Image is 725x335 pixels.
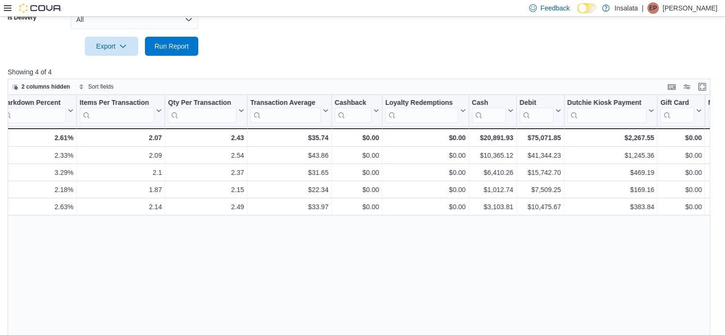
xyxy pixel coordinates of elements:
[567,150,654,161] div: $1,245.36
[80,184,162,195] div: 1.87
[1,99,65,108] div: Markdown Percent
[472,132,513,143] div: $20,891.93
[8,81,74,92] button: 2 columns hidden
[385,99,458,108] div: Loyalty Redemptions
[168,132,244,143] div: 2.43
[88,83,113,91] span: Sort fields
[520,99,561,123] button: Debit
[567,184,654,195] div: $169.16
[168,167,244,178] div: 2.37
[250,99,328,123] button: Transaction Average
[335,201,379,213] div: $0.00
[335,167,379,178] div: $0.00
[335,99,379,123] button: Cashback
[472,99,506,108] div: Cash
[520,167,561,178] div: $15,742.70
[1,150,73,161] div: 2.33%
[642,2,643,14] p: |
[168,184,244,195] div: 2.15
[250,99,321,123] div: Transaction Average
[660,99,694,123] div: Gift Card
[335,132,379,143] div: $0.00
[168,150,244,161] div: 2.54
[660,99,694,108] div: Gift Card
[385,99,466,123] button: Loyalty Redemptions
[385,184,466,195] div: $0.00
[250,184,328,195] div: $22.34
[168,99,244,123] button: Qty Per Transaction
[614,2,638,14] p: Insalata
[520,150,561,161] div: $41,344.23
[71,10,198,29] button: All
[80,99,154,123] div: Items Per Transaction
[577,13,578,14] span: Dark Mode
[250,132,328,143] div: $35.74
[1,184,73,195] div: 2.18%
[647,2,659,14] div: Elizabeth Portillo
[80,99,154,108] div: Items Per Transaction
[168,99,236,108] div: Qty Per Transaction
[567,99,647,123] div: Dutchie Kiosk Payment
[385,150,466,161] div: $0.00
[472,201,513,213] div: $3,103.81
[8,67,717,77] p: Showing 4 of 4
[1,167,73,178] div: 3.29%
[567,167,654,178] div: $469.19
[520,132,561,143] div: $75,071.85
[660,201,702,213] div: $0.00
[681,81,693,92] button: Display options
[472,150,513,161] div: $10,365.12
[91,37,133,56] span: Export
[19,3,62,13] img: Cova
[154,41,189,51] span: Run Report
[472,99,513,123] button: Cash
[21,83,70,91] span: 2 columns hidden
[335,99,371,108] div: Cashback
[567,132,654,143] div: $2,267.55
[649,2,657,14] span: EP
[168,201,244,213] div: 2.49
[1,99,73,123] button: Markdown Percent
[666,81,677,92] button: Keyboard shortcuts
[385,167,466,178] div: $0.00
[335,99,371,123] div: Cashback
[168,99,236,123] div: Qty Per Transaction
[80,150,162,161] div: 2.09
[1,132,73,143] div: 2.61%
[80,167,162,178] div: 2.1
[567,99,654,123] button: Dutchie Kiosk Payment
[472,167,513,178] div: $6,410.26
[520,201,561,213] div: $10,475.67
[660,167,702,178] div: $0.00
[385,201,466,213] div: $0.00
[472,184,513,195] div: $1,012.74
[696,81,708,92] button: Enter fullscreen
[75,81,117,92] button: Sort fields
[660,184,702,195] div: $0.00
[385,99,458,123] div: Loyalty Redemptions
[1,99,65,123] div: Markdown Percent
[567,99,647,108] div: Dutchie Kiosk Payment
[660,150,702,161] div: $0.00
[567,201,654,213] div: $383.84
[577,3,597,13] input: Dark Mode
[335,150,379,161] div: $0.00
[80,99,162,123] button: Items Per Transaction
[80,132,162,143] div: 2.07
[520,99,553,123] div: Debit
[250,167,328,178] div: $31.65
[472,99,506,123] div: Cash
[80,201,162,213] div: 2.14
[520,99,553,108] div: Debit
[8,14,36,21] label: Is Delivery
[660,99,702,123] button: Gift Card
[250,150,328,161] div: $43.86
[1,201,73,213] div: 2.63%
[250,99,321,108] div: Transaction Average
[145,37,198,56] button: Run Report
[85,37,138,56] button: Export
[250,201,328,213] div: $33.97
[385,132,466,143] div: $0.00
[541,3,570,13] span: Feedback
[660,132,702,143] div: $0.00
